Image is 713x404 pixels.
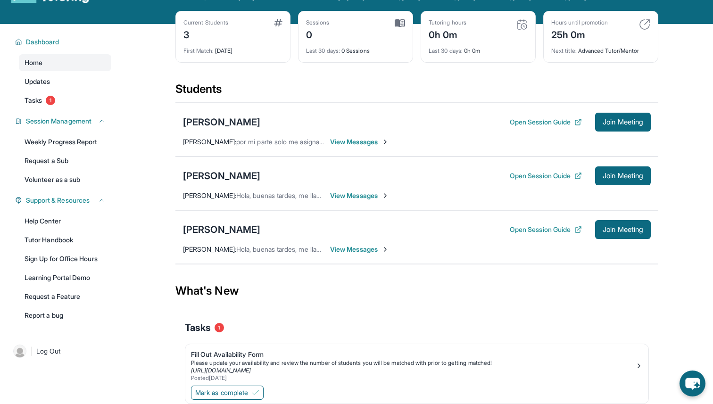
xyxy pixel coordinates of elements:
[46,96,55,105] span: 1
[330,191,389,200] span: View Messages
[26,116,91,126] span: Session Management
[25,96,42,105] span: Tasks
[183,223,260,236] div: [PERSON_NAME]
[306,41,405,55] div: 0 Sessions
[36,346,61,356] span: Log Out
[183,41,282,55] div: [DATE]
[603,119,643,125] span: Join Meeting
[19,133,111,150] a: Weekly Progress Report
[9,341,111,362] a: |Log Out
[30,346,33,357] span: |
[639,19,650,30] img: card
[19,213,111,230] a: Help Center
[510,117,582,127] button: Open Session Guide
[306,19,330,26] div: Sessions
[429,47,463,54] span: Last 30 days :
[510,171,582,181] button: Open Session Guide
[429,26,466,41] div: 0h 0m
[603,227,643,232] span: Join Meeting
[19,288,111,305] a: Request a Feature
[191,350,635,359] div: Fill Out Availability Form
[381,246,389,253] img: Chevron-Right
[25,77,50,86] span: Updates
[19,307,111,324] a: Report a bug
[175,82,658,102] div: Students
[183,245,236,253] span: [PERSON_NAME] :
[595,113,651,132] button: Join Meeting
[195,388,248,397] span: Mark as complete
[330,245,389,254] span: View Messages
[191,386,264,400] button: Mark as complete
[551,47,577,54] span: Next title :
[551,26,608,41] div: 25h 0m
[25,58,42,67] span: Home
[236,245,665,253] span: Hola, buenas tardes, me llamo [PERSON_NAME] y estoy deseando trabajar con [PERSON_NAME]. ¿Qué día...
[183,138,236,146] span: [PERSON_NAME] :
[510,225,582,234] button: Open Session Guide
[183,115,260,129] div: [PERSON_NAME]
[191,367,251,374] a: [URL][DOMAIN_NAME]
[19,92,111,109] a: Tasks1
[183,169,260,182] div: [PERSON_NAME]
[185,321,211,334] span: Tasks
[236,191,665,199] span: Hola, buenas tardes, me llamo [PERSON_NAME] y estoy deseando trabajar con [PERSON_NAME]. ¿Qué día...
[595,220,651,239] button: Join Meeting
[274,19,282,26] img: card
[183,47,214,54] span: First Match :
[603,173,643,179] span: Join Meeting
[595,166,651,185] button: Join Meeting
[26,37,59,47] span: Dashboard
[330,137,389,147] span: View Messages
[19,73,111,90] a: Updates
[19,269,111,286] a: Learning Portal Demo
[22,37,106,47] button: Dashboard
[19,250,111,267] a: Sign Up for Office Hours
[185,344,648,384] a: Fill Out Availability FormPlease update your availability and review the number of students you w...
[19,171,111,188] a: Volunteer as a sub
[680,371,705,396] button: chat-button
[551,19,608,26] div: Hours until promotion
[306,47,340,54] span: Last 30 days :
[183,19,228,26] div: Current Students
[19,54,111,71] a: Home
[175,270,658,312] div: What's New
[19,152,111,169] a: Request a Sub
[191,359,635,367] div: Please update your availability and review the number of students you will be matched with prior ...
[306,26,330,41] div: 0
[191,374,635,382] div: Posted [DATE]
[22,196,106,205] button: Support & Resources
[429,19,466,26] div: Tutoring hours
[183,26,228,41] div: 3
[516,19,528,30] img: card
[429,41,528,55] div: 0h 0m
[26,196,90,205] span: Support & Resources
[215,323,224,332] span: 1
[381,138,389,146] img: Chevron-Right
[252,389,259,396] img: Mark as complete
[395,19,405,27] img: card
[22,116,106,126] button: Session Management
[381,192,389,199] img: Chevron-Right
[13,345,26,358] img: user-img
[183,191,236,199] span: [PERSON_NAME] :
[19,231,111,248] a: Tutor Handbook
[551,41,650,55] div: Advanced Tutor/Mentor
